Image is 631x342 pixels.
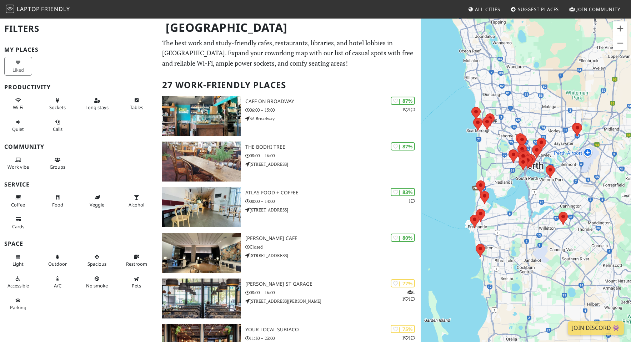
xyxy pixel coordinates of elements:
button: Light [4,251,32,270]
span: Friendly [41,5,70,13]
button: No smoke [83,273,111,292]
span: Credit cards [12,223,24,230]
img: Gordon St Garage [162,279,241,318]
button: Zoom out [613,36,627,50]
h2: 27 Work-Friendly Places [162,74,416,96]
a: Atlas Food + Coffee | 83% 1 Atlas Food + Coffee 08:00 – 14:00 [STREET_ADDRESS] [158,187,421,227]
p: 08:00 – 16:00 [245,289,421,296]
div: | 87% [391,97,415,105]
span: Smoke free [86,282,108,289]
button: Groups [44,154,71,173]
button: Accessible [4,273,32,292]
img: LaptopFriendly [6,5,14,13]
p: Closed [245,244,421,250]
span: Quiet [12,126,24,132]
p: The best work and study-friendly cafes, restaurants, libraries, and hotel lobbies in [GEOGRAPHIC_... [162,38,416,68]
span: Group tables [50,164,65,170]
span: Food [52,201,63,208]
span: Outdoor area [48,261,67,267]
p: 1 [409,198,415,204]
a: Hemingway Cafe | 80% [PERSON_NAME] Cafe Closed [STREET_ADDRESS] [158,233,421,273]
span: Natural light [12,261,24,267]
a: Join Community [566,3,623,16]
button: Wi-Fi [4,95,32,113]
button: Zoom in [613,21,627,36]
p: [STREET_ADDRESS] [245,252,421,259]
h3: Caff on Broadway [245,98,421,104]
img: The Bodhi Tree [162,142,241,182]
button: Cards [4,213,32,232]
span: Pet friendly [132,282,141,289]
h3: [PERSON_NAME] St Garage [245,281,421,287]
div: | 83% [391,188,415,196]
span: Accessible [7,282,29,289]
div: | 77% [391,279,415,287]
p: [STREET_ADDRESS][PERSON_NAME] [245,298,421,305]
button: Quiet [4,116,32,135]
p: 08:00 – 16:00 [245,152,421,159]
p: [STREET_ADDRESS] [245,161,421,168]
h3: Service [4,181,154,188]
span: Veggie [90,201,104,208]
a: All Cities [465,3,503,16]
p: 1 1 [402,335,415,341]
div: | 80% [391,234,415,242]
a: Gordon St Garage | 77% 111 [PERSON_NAME] St Garage 08:00 – 16:00 [STREET_ADDRESS][PERSON_NAME] [158,279,421,318]
img: Hemingway Cafe [162,233,241,273]
h3: Atlas Food + Coffee [245,190,421,196]
p: 11:30 – 23:00 [245,335,421,342]
p: 06:00 – 15:00 [245,107,421,113]
span: Coffee [11,201,25,208]
span: Join Community [576,6,620,12]
a: Suggest Places [508,3,562,16]
span: Parking [10,304,26,311]
button: Pets [122,273,150,292]
button: Alcohol [122,192,150,210]
span: All Cities [475,6,500,12]
p: 1 1 [402,106,415,113]
span: Suggest Places [518,6,559,12]
p: 3A Broadway [245,115,421,122]
button: Coffee [4,192,32,210]
h1: [GEOGRAPHIC_DATA] [160,18,419,37]
div: | 75% [391,325,415,333]
img: Atlas Food + Coffee [162,187,241,227]
h3: Your Local Subiaco [245,327,421,333]
p: 1 1 1 [402,289,415,302]
div: | 87% [391,142,415,150]
button: Sockets [44,95,71,113]
button: Restroom [122,251,150,270]
span: People working [7,164,29,170]
h3: My Places [4,46,154,53]
span: Air conditioned [54,282,61,289]
button: Veggie [83,192,111,210]
h3: Community [4,143,154,150]
span: Long stays [85,104,109,111]
span: Alcohol [129,201,144,208]
p: [STREET_ADDRESS] [245,206,421,213]
button: Tables [122,95,150,113]
button: Food [44,192,71,210]
h2: Filters [4,18,154,40]
h3: The Bodhi Tree [245,144,421,150]
span: Work-friendly tables [130,104,143,111]
button: Outdoor [44,251,71,270]
span: Restroom [126,261,147,267]
h3: [PERSON_NAME] Cafe [245,235,421,241]
img: Caff on Broadway [162,96,241,136]
span: Stable Wi-Fi [13,104,23,111]
button: Work vibe [4,154,32,173]
button: Long stays [83,95,111,113]
button: Calls [44,116,71,135]
button: Parking [4,295,32,313]
span: Power sockets [49,104,66,111]
a: Join Discord 👾 [568,321,624,335]
span: Video/audio calls [53,126,62,132]
button: A/C [44,273,71,292]
a: Caff on Broadway | 87% 11 Caff on Broadway 06:00 – 15:00 3A Broadway [158,96,421,136]
span: Spacious [87,261,106,267]
button: Spacious [83,251,111,270]
a: LaptopFriendly LaptopFriendly [6,3,70,16]
h3: Productivity [4,84,154,91]
h3: Space [4,240,154,247]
